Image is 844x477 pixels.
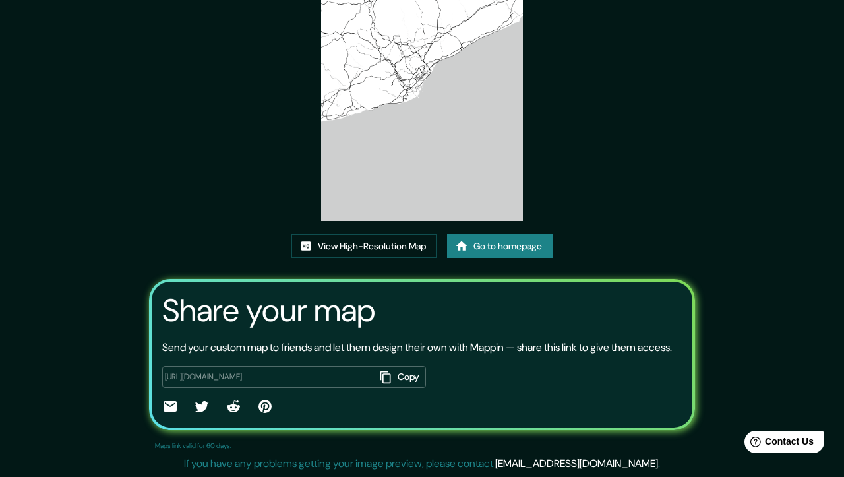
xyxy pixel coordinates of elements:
[495,457,658,470] a: [EMAIL_ADDRESS][DOMAIN_NAME]
[162,340,672,356] p: Send your custom map to friends and let them design their own with Mappin — share this link to gi...
[162,292,375,329] h3: Share your map
[155,441,231,451] p: Maps link valid for 60 days.
[375,366,426,388] button: Copy
[727,426,829,462] iframe: Help widget launcher
[184,456,660,472] p: If you have any problems getting your image preview, please contact .
[447,234,553,259] a: Go to homepage
[291,234,437,259] a: View High-Resolution Map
